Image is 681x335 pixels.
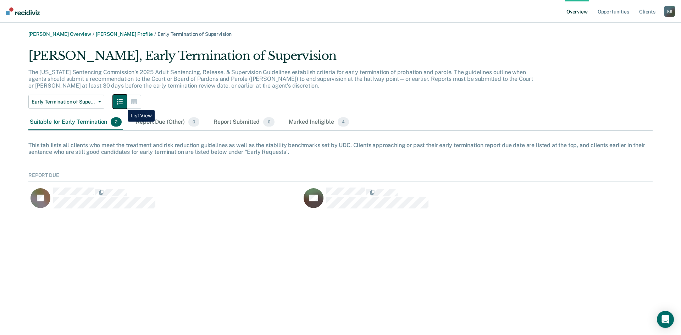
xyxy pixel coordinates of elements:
span: Early Termination of Supervision [157,31,232,37]
span: Early Termination of Supervision [32,99,95,105]
div: Suitable for Early Termination2 [28,115,123,130]
div: CaseloadOpportunityCell-195289 [28,187,301,216]
span: / [153,31,157,37]
p: The [US_STATE] Sentencing Commission’s 2025 Adult Sentencing, Release, & Supervision Guidelines e... [28,69,533,89]
div: Report Submitted0 [212,115,276,130]
div: This tab lists all clients who meet the treatment and risk reduction guidelines as well as the st... [28,142,653,155]
div: CaseloadOpportunityCell-226231 [301,187,575,216]
span: 0 [188,117,199,127]
div: K B [664,6,675,17]
button: KB [664,6,675,17]
span: 4 [338,117,349,127]
div: Open Intercom Messenger [657,311,674,328]
img: Recidiviz [6,7,40,15]
span: 2 [111,117,122,127]
div: [PERSON_NAME], Early Termination of Supervision [28,49,539,69]
a: [PERSON_NAME] Overview [28,31,91,37]
span: / [91,31,96,37]
button: Early Termination of Supervision [28,95,104,109]
div: Marked Ineligible4 [287,115,351,130]
span: 0 [263,117,274,127]
a: [PERSON_NAME] Profile [96,31,153,37]
div: Report Due (Other)0 [134,115,200,130]
div: Report Due [28,172,653,182]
